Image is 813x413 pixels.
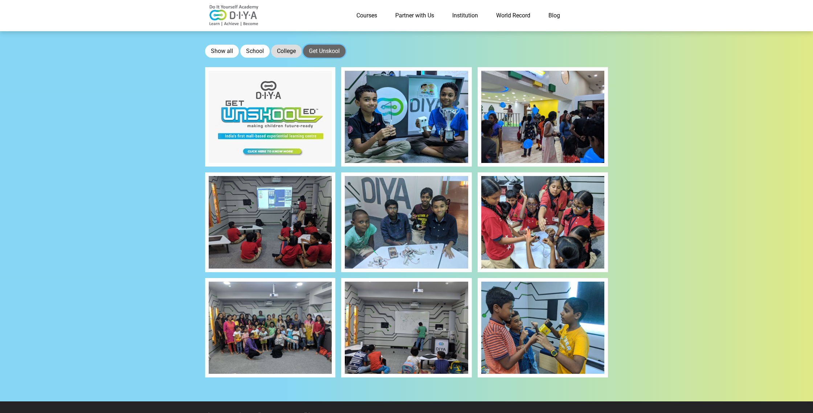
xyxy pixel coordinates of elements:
button: College [271,45,302,58]
a: Blog [539,8,569,23]
a: Institution [443,8,487,23]
a: Contact Us [569,8,608,23]
button: Get Unskool [303,45,346,58]
a: Partner with Us [386,8,443,23]
a: Courses [347,8,386,23]
button: School [240,45,270,58]
a: World Record [487,8,539,23]
button: Show all [205,45,239,58]
img: logo-v2.png [205,5,263,26]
